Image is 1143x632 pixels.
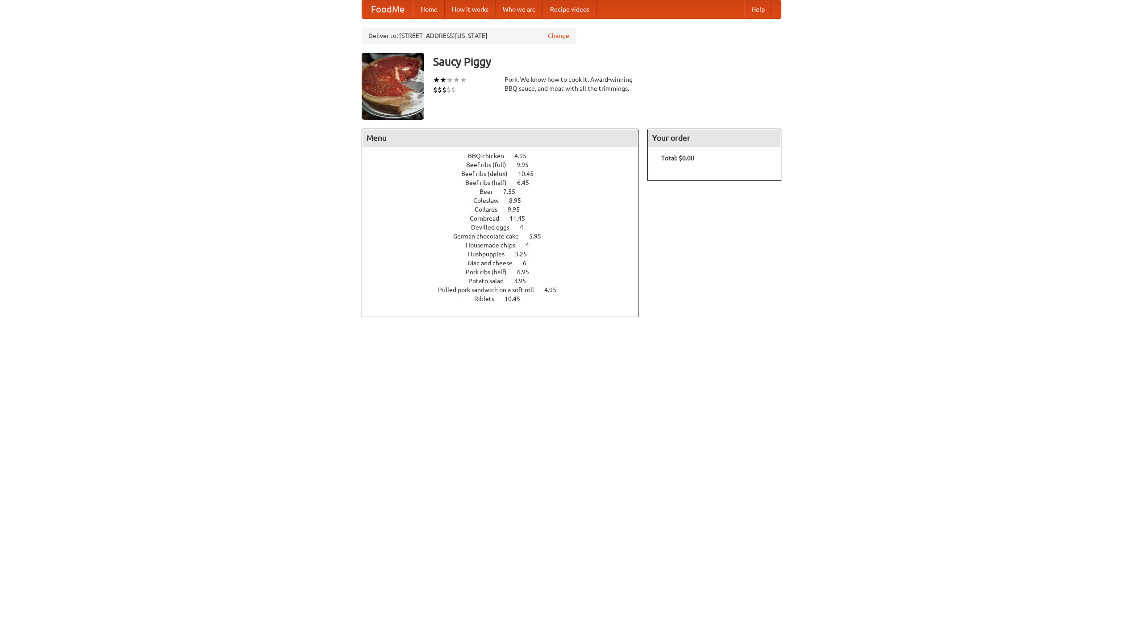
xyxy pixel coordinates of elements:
h3: Saucy Piggy [433,53,781,71]
li: ★ [440,75,446,85]
span: Pork ribs (half) [466,268,516,276]
a: Pork ribs (half) 6.95 [466,268,546,276]
span: 10.45 [505,295,529,302]
span: Beef ribs (half) [465,179,516,186]
a: Collards 9.95 [475,206,536,213]
span: 3.95 [514,277,535,285]
span: Cornbread [470,215,508,222]
a: Coleslaw 8.95 [473,197,538,204]
a: Hushpuppies 3.25 [468,251,543,258]
span: Beer [480,188,502,195]
a: Devilled eggs 4 [471,224,540,231]
span: Beef ribs (full) [466,161,515,168]
b: Total: $0.00 [661,155,694,162]
a: Mac and cheese 6 [468,259,543,267]
h4: Your order [648,129,781,147]
span: Potato salad [468,277,513,285]
span: 9.95 [517,161,538,168]
a: Beef ribs (full) 9.95 [466,161,545,168]
span: 6 [523,259,535,267]
span: Devilled eggs [471,224,518,231]
a: Beef ribs (half) 6.45 [465,179,546,186]
span: 3.25 [515,251,536,258]
li: ★ [446,75,453,85]
span: 9.95 [508,206,529,213]
li: $ [451,85,455,95]
a: Recipe videos [543,0,597,18]
span: BBQ chicken [468,152,513,159]
span: Hushpuppies [468,251,513,258]
a: BBQ chicken 4.95 [468,152,543,159]
li: ★ [460,75,467,85]
span: Beef ribs (delux) [461,170,517,177]
a: Home [413,0,445,18]
a: How it works [445,0,496,18]
span: 4 [520,224,532,231]
span: 11.45 [509,215,534,222]
a: German chocolate cake 5.95 [453,233,558,240]
a: Beer 7.55 [480,188,532,195]
span: German chocolate cake [453,233,528,240]
a: Riblets 10.45 [474,295,537,302]
a: Pulled pork sandwich on a soft roll 4.95 [438,286,573,293]
a: Cornbread 11.45 [470,215,542,222]
li: $ [446,85,451,95]
li: ★ [453,75,460,85]
span: 5.95 [529,233,550,240]
span: 4.95 [544,286,565,293]
a: Who we are [496,0,543,18]
a: FoodMe [362,0,413,18]
h4: Menu [362,129,638,147]
li: $ [433,85,438,95]
li: ★ [433,75,440,85]
span: 4 [526,242,538,249]
li: $ [442,85,446,95]
span: Mac and cheese [468,259,521,267]
a: Change [548,31,569,40]
span: Housemade chips [466,242,524,249]
span: 10.45 [518,170,542,177]
span: Collards [475,206,506,213]
a: Potato salad 3.95 [468,277,542,285]
span: Pulled pork sandwich on a soft roll [438,286,543,293]
span: 8.95 [509,197,530,204]
a: Help [744,0,772,18]
div: Deliver to: [STREET_ADDRESS][US_STATE] [362,28,576,44]
span: Coleslaw [473,197,508,204]
span: 7.55 [503,188,524,195]
span: 6.45 [517,179,538,186]
a: Beef ribs (delux) 10.45 [461,170,550,177]
span: 4.95 [514,152,535,159]
img: angular.jpg [362,53,424,120]
span: 6.95 [517,268,538,276]
a: Housemade chips 4 [466,242,546,249]
li: $ [438,85,442,95]
span: Riblets [474,295,503,302]
div: Pork. We know how to cook it. Award-winning BBQ sauce, and meat with all the trimmings. [505,75,638,93]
